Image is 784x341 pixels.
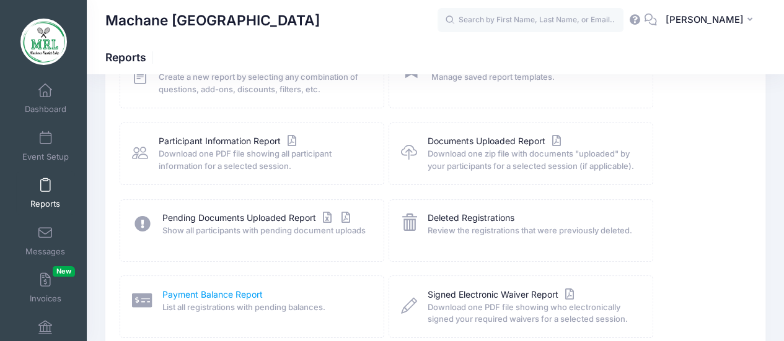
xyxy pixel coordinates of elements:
[431,71,636,84] span: Manage saved report templates.
[162,225,368,237] span: Show all participants with pending document uploads
[428,225,637,237] span: Review the registrations that were previously deleted.
[16,219,75,262] a: Messages
[428,148,637,172] span: Download one zip file with documents "uploaded" by your participants for a selected session (if a...
[30,294,61,304] span: Invoices
[20,19,67,65] img: Machane Racket Lake
[53,266,75,277] span: New
[665,13,743,27] span: [PERSON_NAME]
[159,135,299,148] a: Participant Information Report
[428,212,514,225] a: Deleted Registrations
[25,105,66,115] span: Dashboard
[105,51,157,64] h1: Reports
[428,135,564,148] a: Documents Uploaded Report
[159,71,368,95] span: Create a new report by selecting any combination of questions, add-ons, discounts, filters, etc.
[428,288,577,301] a: Signed Electronic Waiver Report
[16,171,75,215] a: Reports
[30,199,60,210] span: Reports
[657,6,765,35] button: [PERSON_NAME]
[162,301,368,314] span: List all registrations with pending balances.
[16,266,75,309] a: InvoicesNew
[428,301,637,326] span: Download one PDF file showing who electronically signed your required waivers for a selected sess...
[25,246,65,257] span: Messages
[159,148,368,172] span: Download one PDF file showing all participant information for a selected session.
[162,212,353,225] a: Pending Documents Uploaded Report
[16,124,75,168] a: Event Setup
[105,6,320,35] h1: Machane [GEOGRAPHIC_DATA]
[16,77,75,120] a: Dashboard
[162,288,263,301] a: Payment Balance Report
[438,8,623,33] input: Search by First Name, Last Name, or Email...
[22,152,69,162] span: Event Setup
